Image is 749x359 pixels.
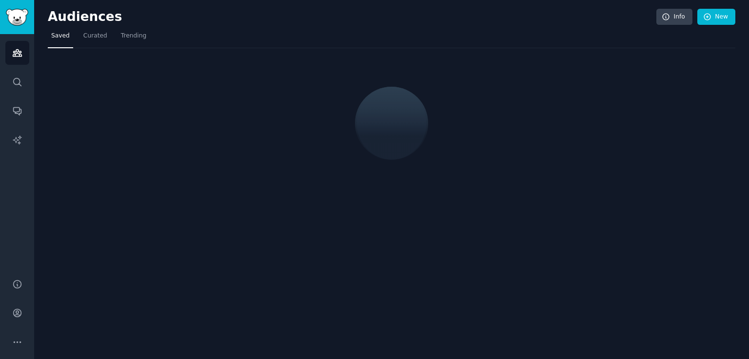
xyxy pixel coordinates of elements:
h2: Audiences [48,9,656,25]
img: GummySearch logo [6,9,28,26]
a: Saved [48,28,73,48]
span: Curated [83,32,107,40]
span: Saved [51,32,70,40]
a: Trending [118,28,150,48]
a: New [697,9,735,25]
span: Trending [121,32,146,40]
a: Curated [80,28,111,48]
a: Info [656,9,692,25]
